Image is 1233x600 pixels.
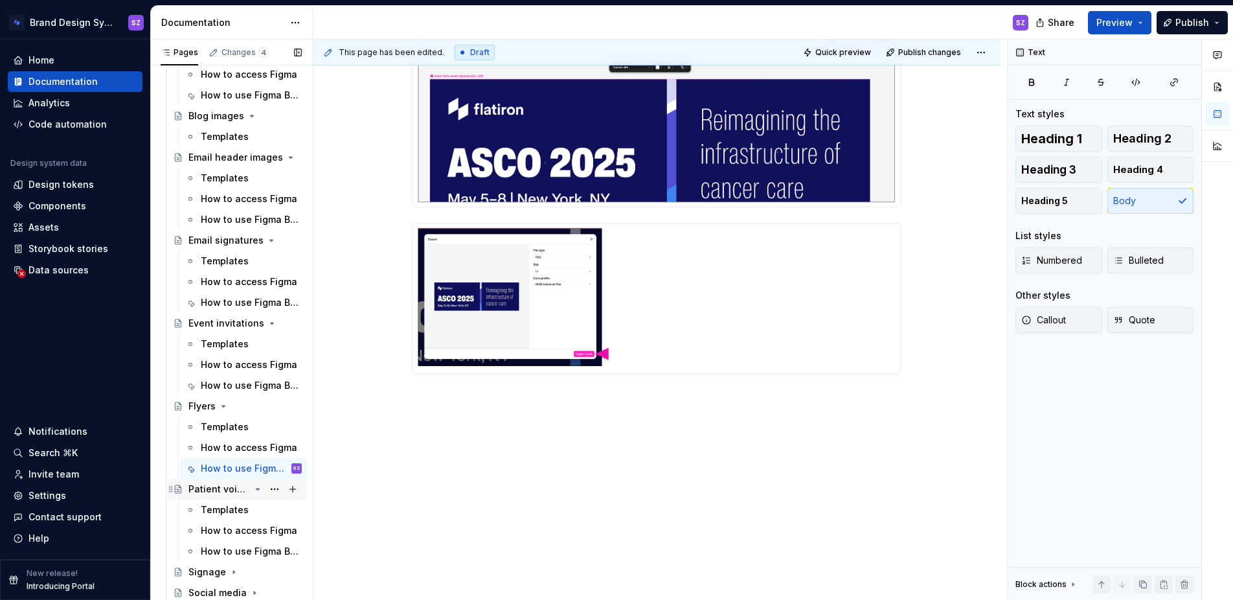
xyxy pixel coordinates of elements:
span: This page has been edited. [339,47,444,58]
span: Share [1048,16,1074,29]
div: Email signatures [188,234,264,247]
button: Publish changes [882,43,967,62]
div: Flyers [188,400,216,413]
a: How to access Figma [180,189,307,209]
div: How to use Figma Buzz [201,379,299,392]
div: Notifications [28,425,87,438]
div: Storybook stories [28,242,108,255]
div: Templates [201,421,249,433]
div: SZ [1016,17,1025,28]
div: Templates [201,503,249,516]
div: Design system data [10,158,87,168]
button: Quick preview [799,43,877,62]
span: Publish changes [898,47,961,58]
a: How to use Figma Buzz [180,209,307,230]
div: Pages [161,47,198,58]
a: How to use Figma BuzzSZ [180,458,307,479]
a: Data sources [8,260,142,281]
button: Brand Design SystemSZ [3,8,148,36]
a: Code automation [8,114,142,135]
button: Help [8,528,142,549]
button: Notifications [8,421,142,442]
a: Components [8,196,142,216]
div: Search ⌘K [28,446,78,459]
a: Design tokens [8,174,142,195]
div: How to access Figma [201,275,297,288]
div: How to access Figma [201,441,297,454]
div: Signage [188,566,226,579]
span: Callout [1021,314,1066,327]
span: Preview [1096,16,1133,29]
a: How to access Figma [180,354,307,375]
div: Design tokens [28,178,94,191]
span: Numbered [1021,254,1082,267]
div: How to access Figma [201,358,297,371]
div: How to use Figma Buzz [201,545,299,558]
a: Flyers [168,396,307,417]
span: Heading 3 [1021,163,1076,176]
a: Blog images [168,106,307,126]
button: Heading 2 [1107,126,1194,152]
div: Templates [201,130,249,143]
div: Brand Design System [30,16,113,29]
div: Help [28,532,49,545]
button: Callout [1015,307,1102,333]
div: Changes [221,47,269,58]
button: Search ⌘K [8,443,142,463]
div: How to access Figma [201,192,297,205]
div: Home [28,54,54,67]
div: Settings [28,489,66,502]
a: Templates [180,251,307,271]
a: Settings [8,485,142,506]
a: Invite team [8,464,142,485]
a: How to use Figma Buzz [180,85,307,106]
div: Invite team [28,468,79,481]
span: Heading 4 [1113,163,1163,176]
a: How to access Figma [180,271,307,292]
div: How to use Figma Buzz [201,213,299,226]
span: Heading 5 [1021,194,1068,207]
a: Assets [8,217,142,238]
a: Home [8,50,142,71]
span: Publish [1175,16,1209,29]
a: Event invitations [168,313,307,334]
div: How to access Figma [201,68,297,81]
div: Other styles [1015,289,1070,302]
a: Email signatures [168,230,307,251]
div: SZ [293,462,300,475]
a: Analytics [8,93,142,113]
img: bffbde69-9c42-4b4b-a242-5a018c131eef.jpg [413,24,901,207]
a: Signage [168,562,307,583]
a: How to use Figma Buzz [180,541,307,562]
span: 4 [258,47,269,58]
div: Components [28,200,86,213]
div: Text styles [1015,108,1065,121]
div: Assets [28,221,59,234]
button: Bulleted [1107,248,1194,273]
div: How to use Figma Buzz [201,462,289,475]
div: SZ [131,17,141,28]
p: Introducing Portal [27,581,95,592]
button: Publish [1157,11,1228,34]
a: Templates [180,126,307,147]
button: Heading 4 [1107,157,1194,183]
button: Share [1029,11,1083,34]
div: Contact support [28,511,102,524]
div: How to access Figma [201,524,297,537]
div: Block actions [1015,575,1078,594]
div: Code automation [28,118,107,131]
a: How to access Figma [180,520,307,541]
div: How to use Figma Buzz [201,296,299,309]
div: Event invitations [188,317,264,330]
div: Data sources [28,264,89,277]
a: How to use Figma Buzz [180,292,307,313]
div: Analytics [28,97,70,110]
button: Heading 3 [1015,157,1102,183]
div: Templates [201,338,249,351]
div: Patient voices panel headshot [188,483,250,496]
button: Contact support [8,507,142,527]
a: Templates [180,168,307,189]
img: 2a38c468-031c-45cd-8c2e-373630b90d57.jpg [413,224,901,373]
a: Templates [180,417,307,437]
img: d4286e81-bf2d-465c-b469-1298f2b8eabd.png [9,15,25,30]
